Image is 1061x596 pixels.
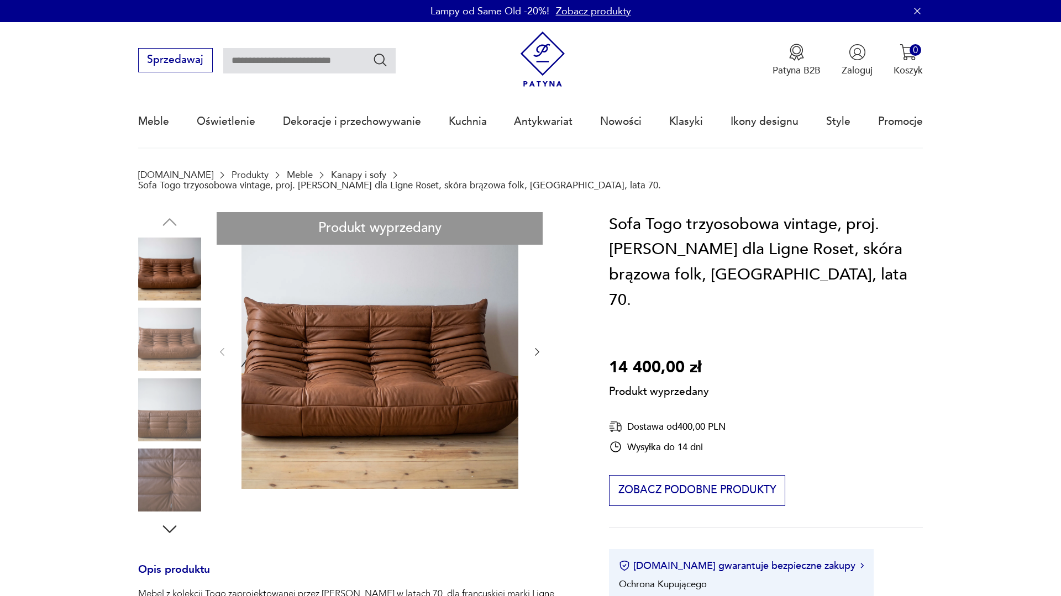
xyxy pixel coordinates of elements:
a: Kuchnia [449,96,487,147]
a: [DOMAIN_NAME] [138,170,213,180]
button: Patyna B2B [773,44,821,77]
li: Ochrona Kupującego [619,578,707,590]
a: Zobacz produkty [556,4,631,18]
p: Produkt wyprzedany [609,381,709,399]
a: Antykwariat [514,96,572,147]
a: Meble [138,96,169,147]
a: Nowości [600,96,642,147]
a: Style [826,96,850,147]
a: Oświetlenie [197,96,255,147]
div: Wysyłka do 14 dni [609,440,726,453]
a: Ikony designu [731,96,799,147]
div: Dostawa od 400,00 PLN [609,420,726,434]
a: Ikona medaluPatyna B2B [773,44,821,77]
h3: Opis produktu [138,566,577,588]
p: Lampy od Same Old -20%! [430,4,549,18]
img: Ikona certyfikatu [619,560,630,571]
a: Promocje [878,96,923,147]
button: Sprzedawaj [138,48,213,72]
img: Ikona dostawy [609,420,622,434]
img: Ikona strzałki w prawo [860,563,864,568]
button: Zobacz podobne produkty [609,475,785,506]
p: 14 400,00 zł [609,355,709,381]
a: Klasyki [669,96,703,147]
button: Zaloguj [842,44,873,77]
h1: Sofa Togo trzyosobowa vintage, proj. [PERSON_NAME] dla Ligne Roset, skóra brązowa folk, [GEOGRAPH... [609,212,923,313]
img: Ikona koszyka [900,44,917,61]
a: Sprzedawaj [138,56,213,65]
img: Patyna - sklep z meblami i dekoracjami vintage [515,31,571,87]
p: Sofa Togo trzyosobowa vintage, proj. [PERSON_NAME] dla Ligne Roset, skóra brązowa folk, [GEOGRAPH... [138,180,661,191]
a: Kanapy i sofy [331,170,386,180]
div: 0 [910,44,921,56]
button: Szukaj [372,52,388,68]
a: Dekoracje i przechowywanie [283,96,421,147]
img: Ikona medalu [788,44,805,61]
button: [DOMAIN_NAME] gwarantuje bezpieczne zakupy [619,559,864,573]
a: Produkty [232,170,269,180]
p: Patyna B2B [773,64,821,77]
p: Koszyk [894,64,923,77]
button: 0Koszyk [894,44,923,77]
img: Ikonka użytkownika [849,44,866,61]
a: Meble [287,170,313,180]
p: Zaloguj [842,64,873,77]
